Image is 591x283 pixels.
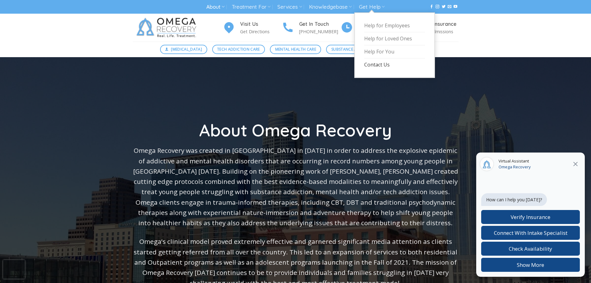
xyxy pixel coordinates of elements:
a: Substance Abuse Care [326,45,382,54]
h4: Verify Insurance [417,20,459,28]
p: Get Directions [240,28,282,35]
a: Services [277,1,302,13]
a: Follow on Instagram [436,5,439,9]
img: Omega Recovery [133,14,203,42]
a: Follow on Facebook [430,5,433,9]
a: Contact Us [364,58,425,71]
h4: Visit Us [240,20,282,28]
a: About [206,1,225,13]
a: Follow on YouTube [454,5,457,9]
a: Follow on Twitter [442,5,445,9]
a: [MEDICAL_DATA] [160,45,207,54]
p: Omega Recovery was created in [GEOGRAPHIC_DATA] in [DATE] in order to address the explosive epide... [133,145,459,228]
span: Mental Health Care [275,46,316,52]
a: Treatment For [232,1,271,13]
a: Get Help [359,1,385,13]
span: Substance Abuse Care [331,46,377,52]
a: Help for Loved Ones [364,32,425,45]
p: Begin Admissions [417,28,459,35]
a: Help For You [364,45,425,58]
iframe: reCAPTCHA [3,260,25,279]
p: [PHONE_NUMBER] [299,28,341,35]
a: Help for Employees [364,19,425,32]
h4: Get In Touch [299,20,341,28]
a: Tech Addiction Care [212,45,265,54]
a: Visit Us Get Directions [223,20,282,35]
a: Get In Touch [PHONE_NUMBER] [282,20,341,35]
span: [MEDICAL_DATA] [171,46,202,52]
a: Mental Health Care [270,45,321,54]
a: Knowledgebase [309,1,352,13]
span: About Omega Recovery [199,120,392,141]
span: Tech Addiction Care [217,46,260,52]
a: Send us an email [448,5,451,9]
